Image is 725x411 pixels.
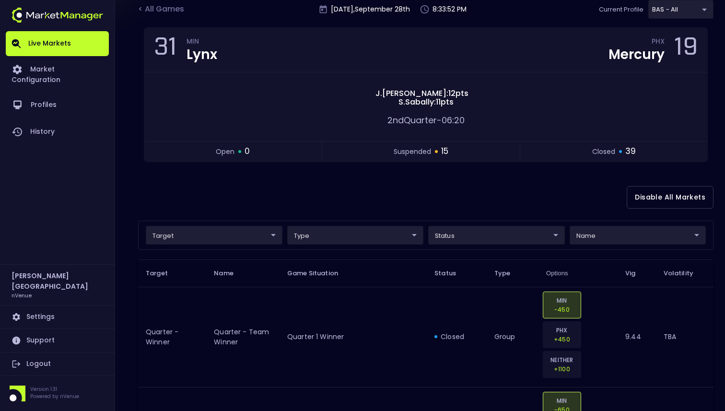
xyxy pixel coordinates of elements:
span: open [216,147,234,157]
p: +450 [549,335,575,344]
span: suspended [394,147,431,157]
span: Type [494,269,523,278]
th: Options [538,259,618,287]
span: 15 [441,145,448,158]
div: closed [434,332,479,341]
div: Lynx [187,48,217,61]
p: NEITHER [549,355,575,364]
p: Powered by nVenue [30,393,79,400]
div: < All Games [138,3,186,16]
span: 06:20 [442,114,465,126]
p: Version 1.31 [30,386,79,393]
span: closed [592,147,615,157]
p: MIN [549,396,575,405]
td: group [487,287,538,387]
div: target [428,226,565,245]
img: logo [12,8,103,23]
span: - [437,114,442,126]
span: Status [434,269,468,278]
td: Quarter 1 Winner [280,287,427,387]
span: Volatility [664,269,706,278]
span: Name [214,269,246,278]
span: 0 [245,145,250,158]
span: Game Situation [287,269,351,278]
p: PHX [549,326,575,335]
a: Settings [6,305,109,329]
div: 31 [154,35,177,64]
div: target [570,226,706,245]
p: +1100 [549,364,575,374]
p: -450 [549,305,575,314]
h2: [PERSON_NAME] [GEOGRAPHIC_DATA] [12,270,103,292]
div: target [287,226,424,245]
div: 19 [674,35,698,64]
div: Mercury [608,48,665,61]
p: [DATE] , September 28 th [331,4,410,14]
a: Support [6,329,109,352]
span: S . Sabally : 11 pts [396,98,456,106]
span: 39 [625,145,636,158]
td: Quarter - Winner [138,287,206,387]
p: MIN [549,296,575,305]
td: Quarter - Team Winner [206,287,280,387]
a: Profiles [6,92,109,118]
span: J . [PERSON_NAME] : 12 pts [373,89,471,98]
p: Current Profile [599,5,643,14]
p: 8:33:52 PM [433,4,467,14]
div: Version 1.31Powered by nVenue [6,386,109,401]
div: PHX [652,39,665,47]
a: Live Markets [6,31,109,56]
span: Vig [625,269,648,278]
a: Logout [6,352,109,376]
td: 9.44 [618,287,655,387]
div: MIN [187,39,217,47]
td: TBA [656,287,713,387]
a: History [6,118,109,145]
span: 2nd Quarter [387,114,437,126]
button: Disable All Markets [627,186,713,209]
a: Market Configuration [6,56,109,92]
h3: nVenue [12,292,32,299]
span: Target [146,269,180,278]
div: target [146,226,282,245]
